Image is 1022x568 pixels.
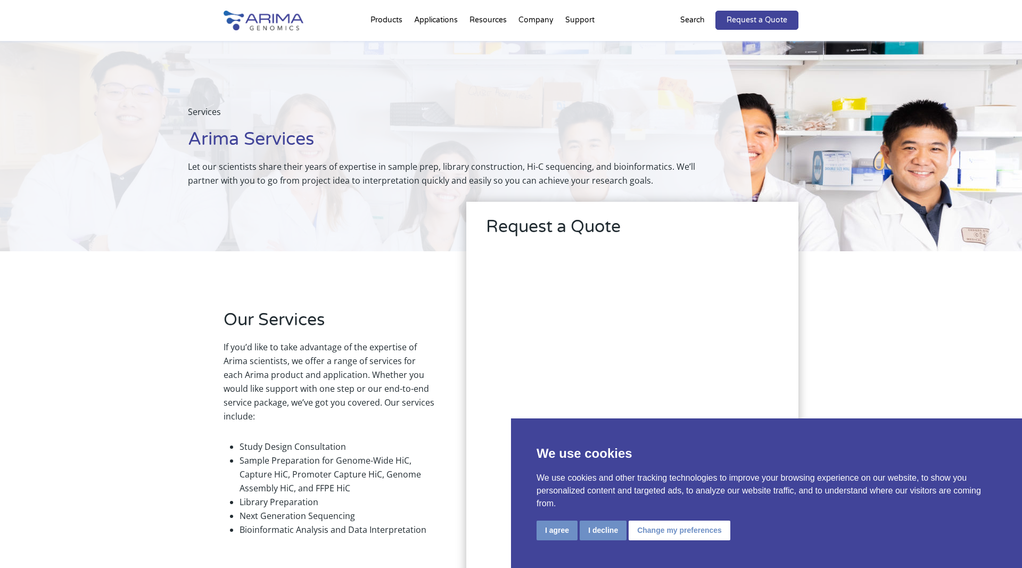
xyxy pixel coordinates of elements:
p: We use cookies and other tracking technologies to improve your browsing experience on our website... [537,472,996,510]
p: We use cookies [537,444,996,463]
li: Library Preparation [240,495,434,509]
h2: Our Services [224,308,434,340]
li: Next Generation Sequencing [240,509,434,523]
h2: Request a Quote [486,215,779,247]
li: Study Design Consultation [240,440,434,454]
p: If you’d like to take advantage of the expertise of Arima scientists, we offer a range of service... [224,340,434,432]
h1: Arima Services [188,127,699,160]
button: I agree [537,521,578,540]
p: Search [680,13,705,27]
p: Let our scientists share their years of expertise in sample prep, library construction, Hi-C sequ... [188,160,699,187]
button: I decline [580,521,627,540]
a: Request a Quote [715,11,798,30]
button: Change my preferences [629,521,730,540]
li: Sample Preparation for Genome-Wide HiC, Capture HiC, Promoter Capture HiC, Genome Assembly HiC, a... [240,454,434,495]
img: Arima-Genomics-logo [224,11,303,30]
p: Services [188,105,699,127]
li: Bioinformatic Analysis and Data Interpretation [240,523,434,537]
